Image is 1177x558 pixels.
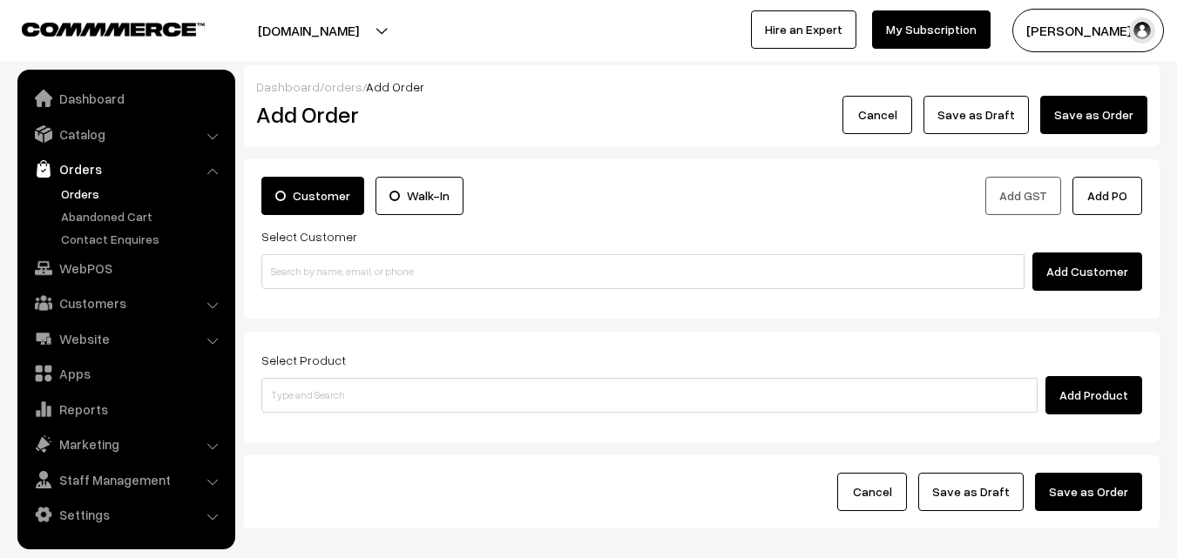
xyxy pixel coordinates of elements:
[261,227,357,245] label: Select Customer
[22,499,229,530] a: Settings
[324,79,362,94] a: orders
[22,252,229,284] a: WebPOS
[1035,473,1142,511] button: Save as Order
[872,10,991,49] a: My Subscription
[837,473,907,511] button: Cancel
[57,185,229,203] a: Orders
[256,77,1147,96] div: / /
[197,9,420,52] button: [DOMAIN_NAME]
[1040,96,1147,134] button: Save as Order
[1045,376,1142,414] button: Add Product
[22,287,229,319] a: Customers
[1012,9,1164,52] button: [PERSON_NAME] s…
[22,17,174,38] a: COMMMERCE
[1032,252,1142,291] button: Add Customer
[985,177,1061,215] button: Add GST
[261,378,1038,413] input: Type and Search
[1129,17,1155,44] img: user
[22,83,229,114] a: Dashboard
[366,79,424,94] span: Add Order
[22,323,229,354] a: Website
[375,177,463,215] label: Walk-In
[256,101,536,128] h2: Add Order
[261,254,1025,289] input: Search by name, email, or phone
[751,10,856,49] a: Hire an Expert
[57,230,229,248] a: Contact Enquires
[22,428,229,460] a: Marketing
[923,96,1029,134] button: Save as Draft
[57,207,229,225] a: Abandoned Cart
[261,177,364,215] label: Customer
[22,153,229,185] a: Orders
[918,473,1024,511] button: Save as Draft
[22,23,205,36] img: COMMMERCE
[22,358,229,389] a: Apps
[22,118,229,150] a: Catalog
[22,464,229,495] a: Staff Management
[1072,177,1142,215] button: Add PO
[842,96,912,134] button: Cancel
[256,79,320,94] a: Dashboard
[261,351,346,369] label: Select Product
[22,393,229,425] a: Reports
